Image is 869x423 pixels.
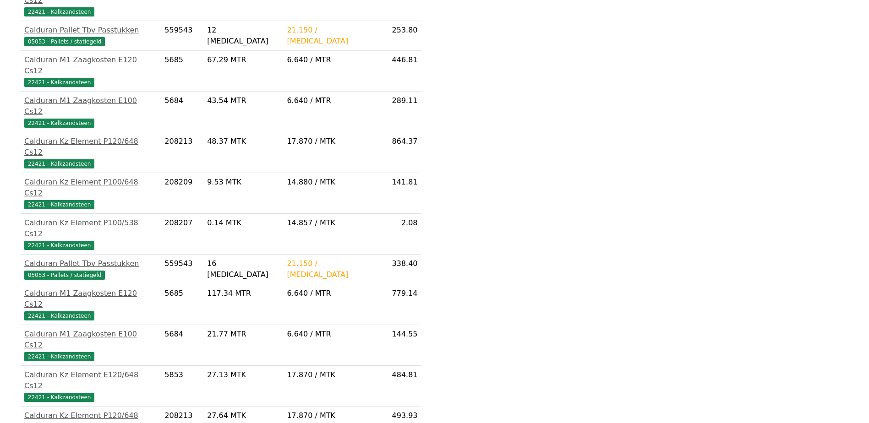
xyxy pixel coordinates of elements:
[383,51,421,92] td: 446.81
[207,25,279,47] div: 12 [MEDICAL_DATA]
[383,284,421,325] td: 779.14
[161,284,203,325] td: 5685
[161,255,203,284] td: 559543
[24,329,157,362] a: Calduran M1 Zaagkosten E100 Cs1222421 - Kalkzandsteen
[24,37,105,46] span: 05053 - Pallets / statiegeld
[287,410,380,421] div: 17.870 / MTK
[24,177,157,210] a: Calduran Kz Element P100/648 Cs1222421 - Kalkzandsteen
[161,132,203,173] td: 208213
[24,271,105,280] span: 05053 - Pallets / statiegeld
[24,136,157,158] div: Calduran Kz Element P120/648 Cs12
[24,329,157,351] div: Calduran M1 Zaagkosten E100 Cs12
[383,214,421,255] td: 2.08
[287,329,380,340] div: 6.640 / MTR
[207,217,279,228] div: 0.14 MTK
[24,200,94,209] span: 22421 - Kalkzandsteen
[287,54,380,65] div: 6.640 / MTR
[161,21,203,51] td: 559543
[383,132,421,173] td: 864.37
[161,173,203,214] td: 208209
[24,119,94,128] span: 22421 - Kalkzandsteen
[383,255,421,284] td: 338.40
[24,25,157,47] a: Calduran Pallet Tbv Passtukken05053 - Pallets / statiegeld
[24,369,157,402] a: Calduran Kz Element E120/648 Cs1222421 - Kalkzandsteen
[207,177,279,188] div: 9.53 MTK
[24,241,94,250] span: 22421 - Kalkzandsteen
[24,217,157,250] a: Calduran Kz Element P100/538 Cs1222421 - Kalkzandsteen
[287,136,380,147] div: 17.870 / MTK
[207,95,279,106] div: 43.54 MTR
[207,54,279,65] div: 67.29 MTR
[24,25,157,36] div: Calduran Pallet Tbv Passtukken
[287,217,380,228] div: 14.857 / MTK
[207,258,279,280] div: 16 [MEDICAL_DATA]
[24,258,157,269] div: Calduran Pallet Tbv Passtukken
[24,288,157,321] a: Calduran M1 Zaagkosten E120 Cs1222421 - Kalkzandsteen
[24,54,157,87] a: Calduran M1 Zaagkosten E120 Cs1222421 - Kalkzandsteen
[24,95,157,117] div: Calduran M1 Zaagkosten E100 Cs12
[161,214,203,255] td: 208207
[207,329,279,340] div: 21.77 MTR
[207,288,279,299] div: 117.34 MTR
[24,311,94,320] span: 22421 - Kalkzandsteen
[207,136,279,147] div: 48.37 MTK
[24,369,157,391] div: Calduran Kz Element E120/648 Cs12
[207,410,279,421] div: 27.64 MTK
[161,366,203,407] td: 5853
[383,92,421,132] td: 289.11
[287,95,380,106] div: 6.640 / MTR
[24,95,157,128] a: Calduran M1 Zaagkosten E100 Cs1222421 - Kalkzandsteen
[24,352,94,361] span: 22421 - Kalkzandsteen
[161,51,203,92] td: 5685
[287,258,380,280] div: 21.150 / [MEDICAL_DATA]
[383,366,421,407] td: 484.81
[383,325,421,366] td: 144.55
[24,7,94,16] span: 22421 - Kalkzandsteen
[24,54,157,76] div: Calduran M1 Zaagkosten E120 Cs12
[287,369,380,380] div: 17.870 / MTK
[287,288,380,299] div: 6.640 / MTR
[24,177,157,199] div: Calduran Kz Element P100/648 Cs12
[287,25,380,47] div: 21.150 / [MEDICAL_DATA]
[24,393,94,402] span: 22421 - Kalkzandsteen
[161,92,203,132] td: 5684
[383,21,421,51] td: 253.80
[24,217,157,239] div: Calduran Kz Element P100/538 Cs12
[383,173,421,214] td: 141.81
[24,258,157,280] a: Calduran Pallet Tbv Passtukken05053 - Pallets / statiegeld
[24,159,94,168] span: 22421 - Kalkzandsteen
[287,177,380,188] div: 14.880 / MTK
[24,78,94,87] span: 22421 - Kalkzandsteen
[24,136,157,169] a: Calduran Kz Element P120/648 Cs1222421 - Kalkzandsteen
[207,369,279,380] div: 27.13 MTK
[24,288,157,310] div: Calduran M1 Zaagkosten E120 Cs12
[161,325,203,366] td: 5684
